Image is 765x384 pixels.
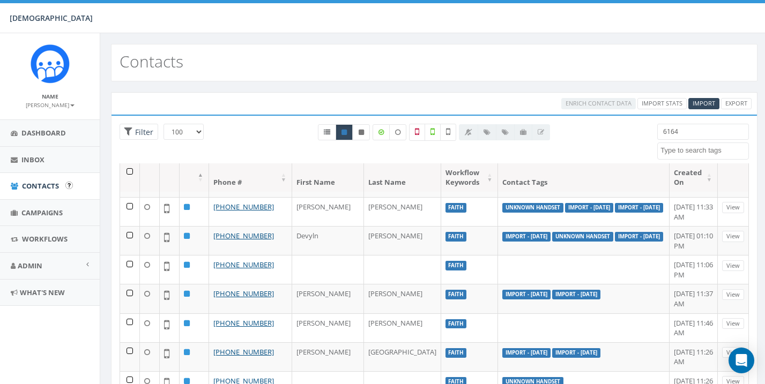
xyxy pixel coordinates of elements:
label: Faith [445,319,467,329]
label: Data Enriched [373,124,390,140]
span: [DEMOGRAPHIC_DATA] [10,13,93,23]
td: [PERSON_NAME] [292,342,364,371]
label: Faith [445,290,467,299]
td: [PERSON_NAME] [292,284,364,313]
span: CSV files only [693,99,715,107]
label: Import - [DATE] [565,203,613,213]
label: Data not Enriched [389,124,406,140]
h2: Contacts [120,52,183,70]
th: Workflow Keywords: activate to sort column ascending [441,163,499,192]
a: View [722,347,744,358]
small: [PERSON_NAME] [26,101,75,109]
a: View [722,289,744,300]
label: Faith [445,203,467,213]
small: Name [42,93,58,100]
input: Submit [65,182,73,189]
td: [DATE] 11:06 PM [670,255,718,284]
label: Import - [DATE] [615,203,663,213]
th: First Name [292,163,364,192]
label: Import - [DATE] [615,232,663,242]
label: Import - [DATE] [502,290,551,299]
span: Dashboard [21,128,66,138]
label: unknown handset [502,203,563,213]
a: [PHONE_NUMBER] [213,260,274,269]
th: Last Name [364,163,441,192]
label: Faith [445,261,467,270]
textarea: Search [660,146,748,155]
td: [GEOGRAPHIC_DATA] [364,342,441,371]
i: This phone number is subscribed and will receive texts. [341,129,347,135]
label: unknown handset [552,232,613,242]
a: View [722,260,744,272]
label: Import - [DATE] [552,348,600,358]
label: Validated [425,124,441,141]
span: Import [693,99,715,107]
i: This phone number is unsubscribed and has opted-out of all texts. [359,129,364,135]
span: Workflows [22,234,68,244]
a: View [722,318,744,329]
td: [DATE] 11:33 AM [670,197,718,226]
a: Import [688,98,719,109]
label: Import - [DATE] [502,232,551,242]
label: Faith [445,232,467,242]
a: [PHONE_NUMBER] [213,231,274,240]
label: Import - [DATE] [502,348,551,358]
th: Phone #: activate to sort column ascending [209,163,292,192]
a: [PERSON_NAME] [26,100,75,109]
a: [PHONE_NUMBER] [213,289,274,298]
td: Devyln [292,226,364,255]
label: Not Validated [440,124,456,141]
td: [DATE] 11:26 AM [670,342,718,371]
a: Export [721,98,752,109]
td: [PERSON_NAME] [364,313,441,342]
input: Type to search [657,124,749,140]
td: [DATE] 11:37 AM [670,284,718,313]
label: Faith [445,348,467,358]
span: Admin [18,261,42,270]
div: Open Intercom Messenger [729,348,754,373]
a: [PHONE_NUMBER] [213,202,274,212]
img: Rally_Platform_Icon.png [30,44,70,84]
td: [PERSON_NAME] [292,313,364,342]
td: [PERSON_NAME] [364,226,441,255]
span: Filter [132,127,153,137]
th: Created On: activate to sort column ascending [670,163,718,192]
label: Not a Mobile [409,124,425,141]
span: Contacts [22,181,59,191]
td: [DATE] 01:10 PM [670,226,718,255]
a: [PHONE_NUMBER] [213,318,274,328]
td: [PERSON_NAME] [364,197,441,226]
a: View [722,202,744,213]
span: What's New [20,288,65,297]
td: [PERSON_NAME] [292,197,364,226]
a: [PHONE_NUMBER] [213,347,274,357]
td: [DATE] 11:46 AM [670,313,718,342]
span: Inbox [21,155,44,164]
label: Import - [DATE] [552,290,600,299]
th: Contact Tags [498,163,669,192]
a: View [722,231,744,242]
td: [PERSON_NAME] [364,284,441,313]
a: Import Stats [637,98,687,109]
span: Campaigns [21,208,63,217]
